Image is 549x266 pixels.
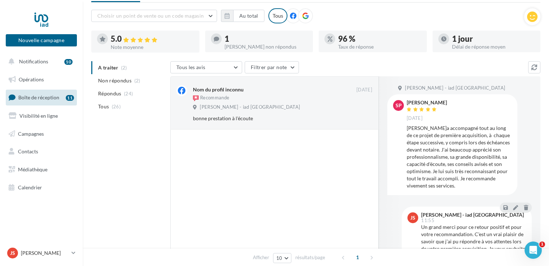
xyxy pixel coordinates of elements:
[4,126,78,141] a: Campagnes
[4,180,78,195] a: Calendrier
[97,13,204,19] span: Choisir un point de vente ou un code magasin
[200,104,300,111] span: [PERSON_NAME] - iad [GEOGRAPHIC_DATA]
[19,58,48,64] span: Notifications
[98,90,121,97] span: Répondus
[18,148,38,154] span: Contacts
[356,87,372,93] span: [DATE]
[111,35,194,43] div: 5.0
[273,253,291,263] button: 10
[91,10,217,22] button: Choisir un point de vente ou un code magasin
[407,115,423,122] span: [DATE]
[407,100,447,105] div: [PERSON_NAME]
[98,77,132,84] span: Non répondus
[253,254,269,261] span: Afficher
[18,130,44,136] span: Campagnes
[98,103,109,110] span: Tous
[410,214,415,221] span: JS
[4,54,75,69] button: Notifications 10
[295,254,325,261] span: résultats/page
[452,35,535,43] div: 1 jour
[124,91,133,96] span: (24)
[176,64,206,70] span: Tous les avis
[10,249,15,257] span: JS
[276,255,282,261] span: 10
[268,8,287,23] div: Tous
[112,104,121,109] span: (26)
[193,95,229,102] div: Recommande
[338,44,421,49] div: Taux de réponse
[338,35,421,43] div: 96 %
[170,61,242,73] button: Tous les avis
[19,113,58,119] span: Visibilité en ligne
[18,184,42,190] span: Calendrier
[193,115,326,122] div: bonne prestation à l'écoute
[21,249,69,257] p: [PERSON_NAME]
[225,44,308,49] div: [PERSON_NAME] non répondus
[64,59,73,65] div: 10
[539,242,545,247] span: 1
[245,61,299,73] button: Filtrer par note
[421,218,434,223] span: 11:55
[4,90,78,105] a: Boîte de réception11
[452,44,535,49] div: Délai de réponse moyen
[525,242,542,259] iframe: Intercom live chat
[405,85,505,91] span: [PERSON_NAME] - iad [GEOGRAPHIC_DATA]
[66,95,74,101] div: 11
[233,10,264,22] button: Au total
[421,212,524,217] div: [PERSON_NAME] - iad [GEOGRAPHIC_DATA]
[407,125,512,189] div: [PERSON_NAME]a accompagné tout au long de ce projet de première acquisition, à chaque étape succe...
[225,35,308,43] div: 1
[193,95,199,101] img: recommended.png
[111,45,194,50] div: Note moyenne
[4,162,78,177] a: Médiathèque
[134,78,140,84] span: (2)
[221,10,264,22] button: Au total
[352,252,363,263] span: 1
[396,102,402,109] span: Sp
[4,72,78,87] a: Opérations
[4,144,78,159] a: Contacts
[6,34,77,46] button: Nouvelle campagne
[18,94,59,100] span: Boîte de réception
[18,166,47,172] span: Médiathèque
[19,76,44,82] span: Opérations
[4,108,78,123] a: Visibilité en ligne
[6,246,77,260] a: JS [PERSON_NAME]
[193,86,244,93] div: Nom du profil inconnu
